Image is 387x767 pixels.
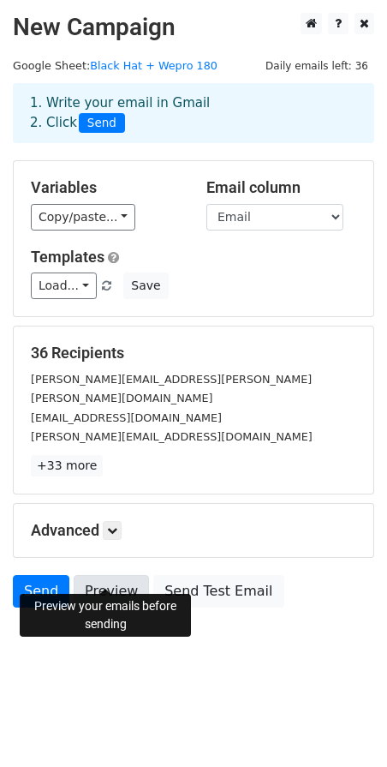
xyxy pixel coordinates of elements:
a: Send Test Email [153,575,283,608]
small: Google Sheet: [13,59,217,72]
a: Preview [74,575,149,608]
a: +33 more [31,455,103,476]
div: Copied {{Last name}}. You can paste it into your email. [188,17,370,75]
iframe: Chat Widget [301,685,387,767]
div: Preview your emails before sending [20,594,191,637]
div: 聊天小组件 [301,685,387,767]
h5: Email column [206,178,356,197]
span: Send [79,113,125,134]
small: [EMAIL_ADDRESS][DOMAIN_NAME] [31,411,222,424]
a: Black Hat + Wepro 180 [90,59,217,72]
h5: Advanced [31,521,356,540]
h5: 36 Recipients [31,344,356,363]
a: Templates [31,248,104,266]
h2: New Campaign [13,13,374,42]
button: Save [123,273,168,299]
div: 1. Write your email in Gmail 2. Click [17,93,370,133]
a: Copy/paste... [31,204,135,231]
h5: Variables [31,178,181,197]
a: Send [13,575,69,608]
a: Load... [31,273,97,299]
small: [PERSON_NAME][EMAIL_ADDRESS][PERSON_NAME][PERSON_NAME][DOMAIN_NAME] [31,373,312,405]
small: [PERSON_NAME][EMAIL_ADDRESS][DOMAIN_NAME] [31,430,313,443]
